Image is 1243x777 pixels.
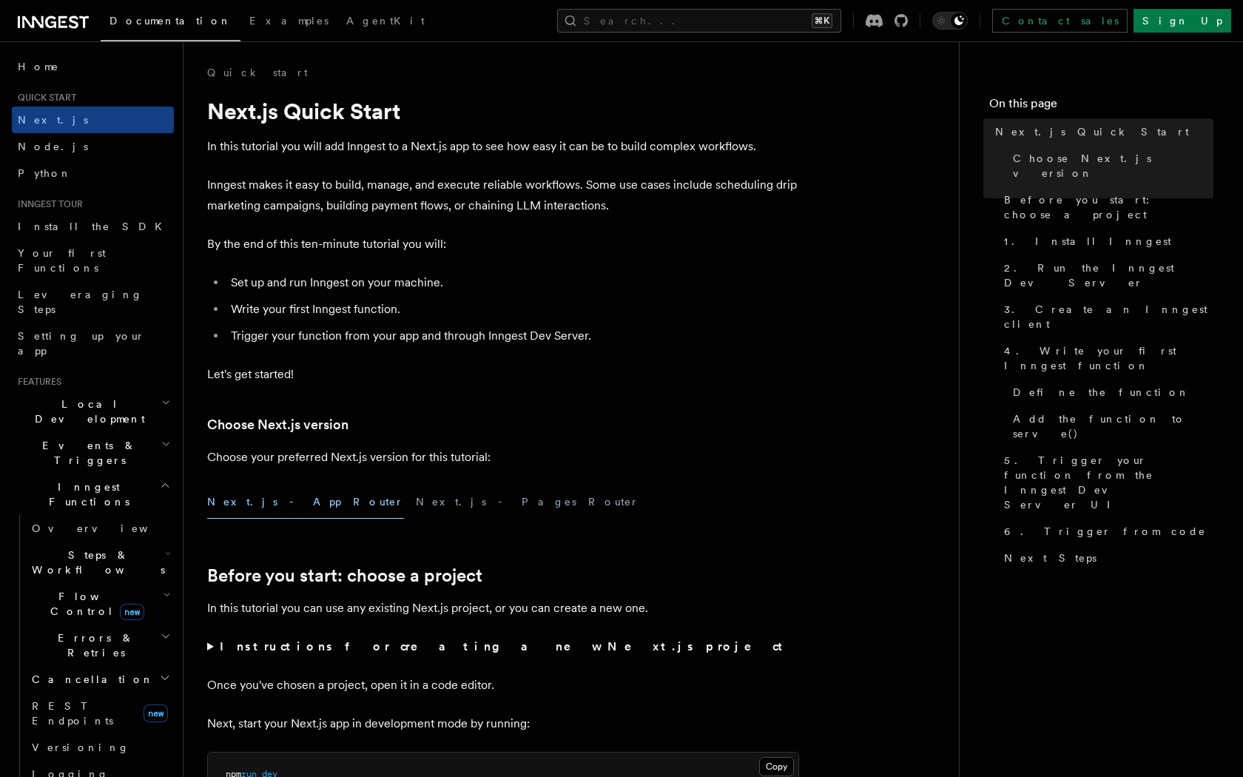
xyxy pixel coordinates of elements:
[18,221,171,232] span: Install the SDK
[120,604,144,620] span: new
[144,704,168,722] span: new
[416,485,639,519] button: Next.js - Pages Router
[207,136,799,157] p: In this tutorial you will add Inngest to a Next.js app to see how easy it can be to build complex...
[998,296,1213,337] a: 3. Create an Inngest client
[26,548,165,577] span: Steps & Workflows
[32,700,113,727] span: REST Endpoints
[12,240,174,281] a: Your first Functions
[989,95,1213,118] h4: On this page
[207,364,799,385] p: Let's get started!
[1004,260,1213,290] span: 2. Run the Inngest Dev Server
[1133,9,1231,33] a: Sign Up
[12,391,174,432] button: Local Development
[26,542,174,583] button: Steps & Workflows
[346,15,425,27] span: AgentKit
[26,515,174,542] a: Overview
[12,480,160,509] span: Inngest Functions
[32,741,129,753] span: Versioning
[240,4,337,40] a: Examples
[18,247,106,274] span: Your first Functions
[12,53,174,80] a: Home
[207,98,799,124] h1: Next.js Quick Start
[1013,411,1213,441] span: Add the function to serve()
[998,545,1213,571] a: Next Steps
[1004,192,1213,222] span: Before you start: choose a project
[12,92,76,104] span: Quick start
[998,518,1213,545] a: 6. Trigger from code
[12,213,174,240] a: Install the SDK
[26,630,161,660] span: Errors & Retries
[207,713,799,734] p: Next, start your Next.js app in development mode by running:
[1004,302,1213,332] span: 3. Create an Inngest client
[18,289,143,315] span: Leveraging Steps
[998,337,1213,379] a: 4. Write your first Inngest function
[226,299,799,320] li: Write your first Inngest function.
[207,234,799,255] p: By the end of this ten-minute tutorial you will:
[26,589,163,619] span: Flow Control
[12,397,161,426] span: Local Development
[18,167,72,179] span: Python
[12,432,174,474] button: Events & Triggers
[557,9,841,33] button: Search...⌘K
[26,672,154,687] span: Cancellation
[220,639,789,653] strong: Instructions for creating a new Next.js project
[337,4,434,40] a: AgentKit
[1004,524,1206,539] span: 6. Trigger from code
[998,255,1213,296] a: 2. Run the Inngest Dev Server
[249,15,329,27] span: Examples
[12,438,161,468] span: Events & Triggers
[1004,453,1213,512] span: 5. Trigger your function from the Inngest Dev Server UI
[1004,551,1097,565] span: Next Steps
[1013,385,1190,400] span: Define the function
[207,485,404,519] button: Next.js - App Router
[12,160,174,186] a: Python
[12,107,174,133] a: Next.js
[1004,234,1171,249] span: 1. Install Inngest
[26,734,174,761] a: Versioning
[207,414,348,435] a: Choose Next.js version
[207,636,799,657] summary: Instructions for creating a new Next.js project
[1007,379,1213,406] a: Define the function
[207,675,799,696] p: Once you've chosen a project, open it in a code editor.
[12,133,174,160] a: Node.js
[26,693,174,734] a: REST Endpointsnew
[992,9,1128,33] a: Contact sales
[18,330,145,357] span: Setting up your app
[12,474,174,515] button: Inngest Functions
[26,666,174,693] button: Cancellation
[1004,343,1213,373] span: 4. Write your first Inngest function
[207,65,308,80] a: Quick start
[12,281,174,323] a: Leveraging Steps
[995,124,1189,139] span: Next.js Quick Start
[989,118,1213,145] a: Next.js Quick Start
[18,141,88,152] span: Node.js
[18,59,59,74] span: Home
[110,15,232,27] span: Documentation
[101,4,240,41] a: Documentation
[998,447,1213,518] a: 5. Trigger your function from the Inngest Dev Server UI
[12,323,174,364] a: Setting up your app
[12,376,61,388] span: Features
[759,757,794,776] button: Copy
[932,12,968,30] button: Toggle dark mode
[32,522,184,534] span: Overview
[1007,406,1213,447] a: Add the function to serve()
[1007,145,1213,186] a: Choose Next.js version
[26,583,174,625] button: Flow Controlnew
[18,114,88,126] span: Next.js
[207,175,799,216] p: Inngest makes it easy to build, manage, and execute reliable workflows. Some use cases include sc...
[226,272,799,293] li: Set up and run Inngest on your machine.
[998,186,1213,228] a: Before you start: choose a project
[12,198,83,210] span: Inngest tour
[812,13,832,28] kbd: ⌘K
[998,228,1213,255] a: 1. Install Inngest
[207,447,799,468] p: Choose your preferred Next.js version for this tutorial:
[1013,151,1213,181] span: Choose Next.js version
[226,326,799,346] li: Trigger your function from your app and through Inngest Dev Server.
[207,565,482,586] a: Before you start: choose a project
[26,625,174,666] button: Errors & Retries
[207,598,799,619] p: In this tutorial you can use any existing Next.js project, or you can create a new one.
